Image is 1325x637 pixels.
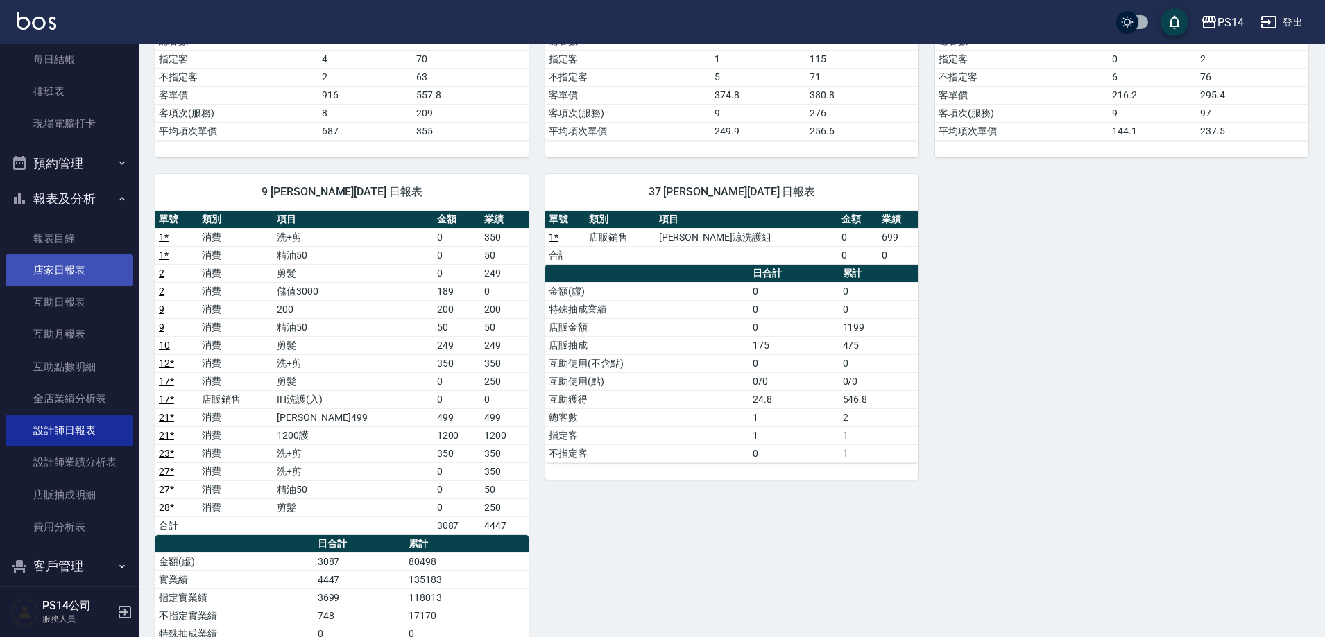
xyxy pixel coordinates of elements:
[481,408,529,426] td: 499
[318,122,412,140] td: 687
[198,480,273,498] td: 消費
[838,211,878,229] th: 金額
[6,107,133,139] a: 現場電腦打卡
[273,498,433,516] td: 剪髮
[545,265,918,463] table: a dense table
[545,426,749,444] td: 指定客
[545,211,585,229] th: 單號
[481,372,529,390] td: 250
[481,462,529,480] td: 350
[198,462,273,480] td: 消費
[159,340,170,351] a: 10
[434,426,481,444] td: 1200
[434,300,481,318] td: 200
[273,300,433,318] td: 200
[155,104,318,122] td: 客項次(服務)
[434,498,481,516] td: 0
[198,444,273,462] td: 消費
[198,211,273,229] th: 類別
[1161,8,1188,36] button: save
[545,354,749,372] td: 互助使用(不含點)
[935,86,1109,104] td: 客單價
[273,426,433,444] td: 1200護
[749,265,839,283] th: 日合計
[155,86,318,104] td: 客單價
[839,282,918,300] td: 0
[656,228,838,246] td: [PERSON_NAME]涼洗護組
[434,211,481,229] th: 金額
[198,336,273,354] td: 消費
[155,68,318,86] td: 不指定客
[749,354,839,372] td: 0
[273,462,433,480] td: 洗+剪
[481,354,529,372] td: 350
[273,372,433,390] td: 剪髮
[481,516,529,534] td: 4447
[481,480,529,498] td: 50
[6,351,133,383] a: 互助點數明細
[6,479,133,511] a: 店販抽成明細
[198,498,273,516] td: 消費
[434,336,481,354] td: 249
[839,336,918,354] td: 475
[6,181,133,217] button: 報表及分析
[839,408,918,426] td: 2
[434,516,481,534] td: 3087
[545,336,749,354] td: 店販抽成
[1197,68,1308,86] td: 76
[434,282,481,300] td: 189
[273,246,433,264] td: 精油50
[413,122,529,140] td: 355
[11,598,39,626] img: Person
[545,444,749,462] td: 不指定客
[481,282,529,300] td: 0
[198,372,273,390] td: 消費
[6,254,133,286] a: 店家日報表
[749,426,839,444] td: 1
[159,286,164,297] a: 2
[481,390,529,408] td: 0
[413,104,529,122] td: 209
[839,300,918,318] td: 0
[6,415,133,446] a: 設計師日報表
[405,607,529,625] td: 17170
[749,444,839,462] td: 0
[1109,104,1197,122] td: 9
[749,336,839,354] td: 175
[405,552,529,570] td: 80498
[481,228,529,246] td: 350
[434,354,481,372] td: 350
[155,607,314,625] td: 不指定實業績
[481,426,529,444] td: 1200
[749,408,839,426] td: 1
[6,511,133,543] a: 費用分析表
[545,408,749,426] td: 總客數
[6,383,133,415] a: 全店業績分析表
[6,548,133,584] button: 客戶管理
[839,265,918,283] th: 累計
[935,104,1109,122] td: 客項次(服務)
[434,480,481,498] td: 0
[273,228,433,246] td: 洗+剪
[413,86,529,104] td: 557.8
[545,390,749,408] td: 互助獲得
[838,228,878,246] td: 0
[434,408,481,426] td: 499
[749,282,839,300] td: 0
[273,336,433,354] td: 剪髮
[6,222,133,254] a: 報表目錄
[42,613,113,625] p: 服務人員
[159,268,164,279] a: 2
[1109,50,1197,68] td: 0
[6,446,133,478] a: 設計師業績分析表
[155,50,318,68] td: 指定客
[434,390,481,408] td: 0
[545,86,711,104] td: 客單價
[545,318,749,336] td: 店販金額
[935,122,1109,140] td: 平均項次單價
[1109,68,1197,86] td: 6
[711,86,806,104] td: 374.8
[198,390,273,408] td: 店販銷售
[155,122,318,140] td: 平均項次單價
[711,122,806,140] td: 249.9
